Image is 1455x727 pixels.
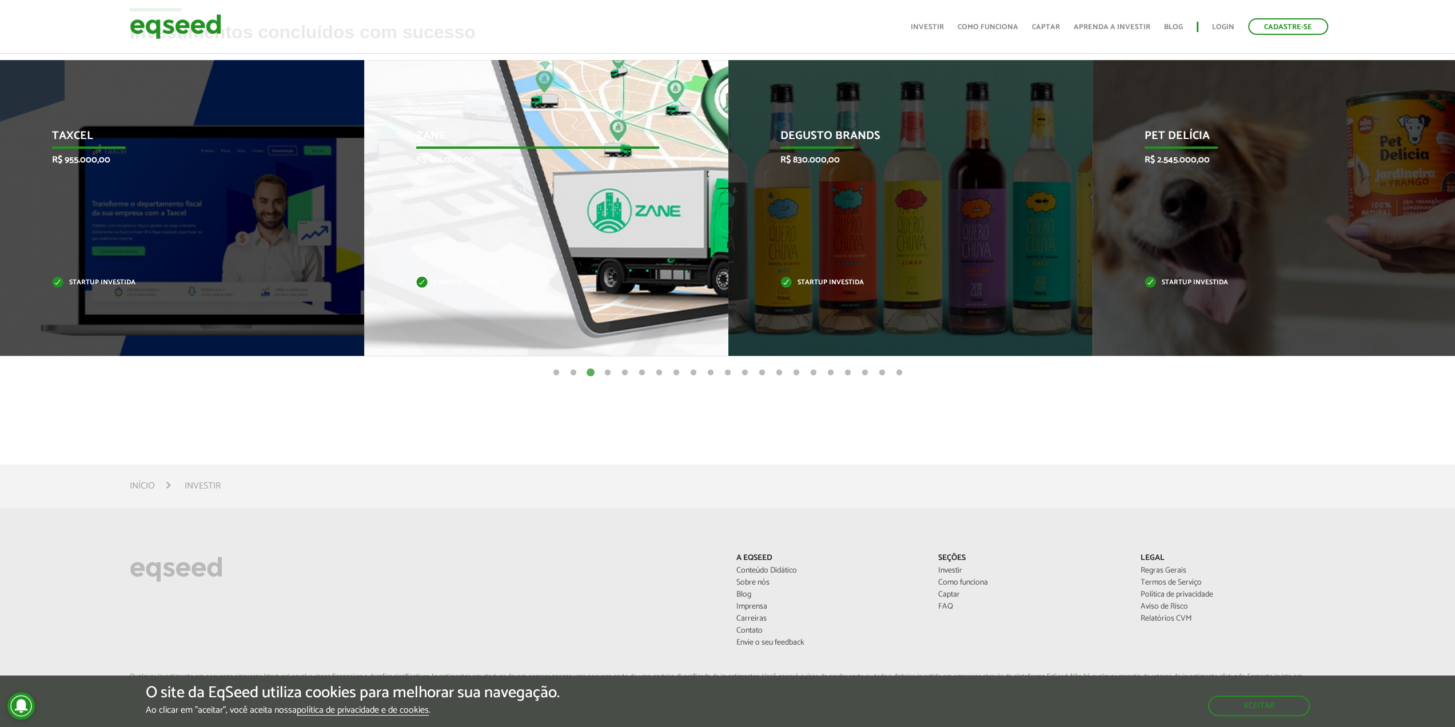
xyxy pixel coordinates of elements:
[636,367,648,379] button: 6 of 21
[774,367,785,379] button: 14 of 21
[52,129,295,149] p: Taxcel
[185,478,221,494] li: Investir
[1140,615,1325,623] a: Relatórios CVM
[938,554,1123,563] p: Seções
[1140,554,1325,563] p: Legal
[736,567,920,575] a: Conteúdo Didático
[551,367,562,379] button: 1 of 21
[722,367,734,379] button: 11 of 21
[671,367,682,379] button: 8 of 21
[736,627,920,635] a: Contato
[1140,603,1325,611] a: Aviso de Risco
[52,154,295,165] p: R$ 955.000,00
[938,591,1123,599] a: Captar
[146,705,560,716] p: Ao clicar em "aceitar", você aceita nossa .
[859,367,871,379] button: 19 of 21
[130,554,222,585] img: EqSeed Logo
[938,603,1123,611] a: FAQ
[146,684,560,702] h5: O site da EqSeed utiliza cookies para melhorar sua navegação.
[688,367,699,379] button: 9 of 21
[130,11,221,42] img: EqSeed
[1140,579,1325,587] a: Termos de Serviço
[958,23,1018,31] a: Como funciona
[1145,154,1388,165] p: R$ 2.545.000,00
[791,367,802,379] button: 15 of 21
[1248,18,1328,35] a: Cadastre-se
[736,554,920,563] p: A EqSeed
[585,367,596,379] button: 3 of 21
[1074,23,1150,31] a: Aprenda a investir
[736,639,920,647] a: Envie o seu feedback
[756,367,768,379] button: 13 of 21
[1145,280,1388,286] p: Startup investida
[1212,23,1234,31] a: Login
[653,367,665,379] button: 7 of 21
[619,367,631,379] button: 5 of 21
[938,579,1123,587] a: Como funciona
[705,367,716,379] button: 10 of 21
[938,567,1123,575] a: Investir
[568,367,579,379] button: 2 of 21
[602,367,613,379] button: 4 of 21
[876,367,888,379] button: 20 of 21
[911,23,944,31] a: Investir
[736,591,920,599] a: Blog
[416,129,659,149] p: Zane
[808,367,819,379] button: 16 of 21
[780,280,1023,286] p: Startup investida
[736,603,920,611] a: Imprensa
[297,706,429,716] a: política de privacidade e de cookies
[780,154,1023,165] p: R$ 830.000,00
[739,367,751,379] button: 12 of 21
[736,579,920,587] a: Sobre nós
[1140,591,1325,599] a: Política de privacidade
[825,367,836,379] button: 17 of 21
[1208,696,1310,716] button: Aceitar
[1032,23,1060,31] a: Captar
[842,367,854,379] button: 18 of 21
[1164,23,1183,31] a: Blog
[52,280,295,286] p: Startup investida
[736,615,920,623] a: Carreiras
[1145,129,1388,149] p: Pet Delícia
[1140,567,1325,575] a: Regras Gerais
[416,280,659,286] p: Startup investida
[894,367,905,379] button: 21 of 21
[130,482,155,491] a: Início
[780,129,1023,149] p: Degusto Brands
[416,154,659,165] p: R$ 455.000,00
